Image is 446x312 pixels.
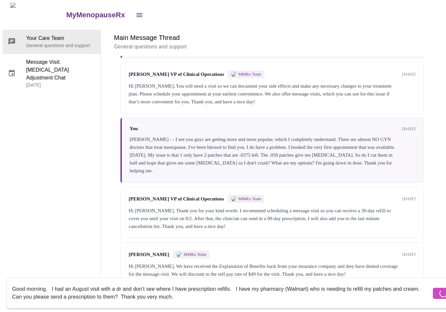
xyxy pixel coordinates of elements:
span: [DATE] [402,72,416,77]
span: Your Care Team [26,34,95,42]
span: Message Visit: [MEDICAL_DATA] Adjustment Chat [26,58,95,82]
p: General questions and support [26,42,95,49]
div: [PERSON_NAME] - - I see you guys are getting more and more popular, which I completely understand... [130,135,416,175]
div: Your Care TeamGeneral questions and support [3,30,101,53]
span: [PERSON_NAME] VP of Clinical Operations [129,72,224,77]
h3: MyMenopauseRx [66,11,125,19]
span: [DATE] [402,196,416,201]
span: MMRx Team [183,252,206,257]
a: MyMenopauseRx [65,4,131,26]
span: [DATE] [402,126,416,131]
span: You [130,126,138,131]
span: [DATE] [402,252,416,257]
p: [DATE] [26,82,95,88]
span: [PERSON_NAME] [129,252,169,257]
span: MMRx Team [238,196,261,201]
div: Hi [PERSON_NAME], Thank you for your kind words. I recommend scheduling a message visit so you ca... [129,207,416,230]
div: Message Visit: [MEDICAL_DATA] Adjustment Chat[DATE] [3,54,101,93]
button: open drawer [132,7,147,23]
img: MMRX [231,196,236,201]
img: MyMenopauseRx Logo [10,3,65,27]
div: Hi [PERSON_NAME], You will need a visit so we can document your side effects and make any necessa... [129,82,416,106]
span: MMRx Team [238,72,261,77]
div: Hi [PERSON_NAME], We have received the Explanation of Benefits back from your insurance company a... [129,262,416,278]
span: [PERSON_NAME] VP of Clinical Operations [129,196,224,202]
h6: Main Message Thread [114,32,430,43]
textarea: Send a message about your appointment [12,283,431,303]
img: MMRX [231,72,236,77]
p: General questions and support [114,43,430,51]
img: MMRX [176,252,182,257]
